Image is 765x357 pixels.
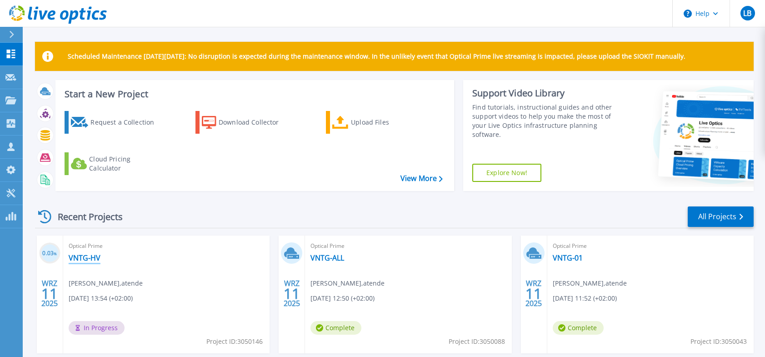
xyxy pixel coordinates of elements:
[310,253,344,262] a: VNTG-ALL
[54,251,57,256] span: %
[65,89,442,99] h3: Start a New Project
[69,293,133,303] span: [DATE] 13:54 (+02:00)
[310,278,385,288] span: [PERSON_NAME] , atende
[690,337,747,347] span: Project ID: 3050043
[219,113,291,131] div: Download Collector
[553,321,604,335] span: Complete
[553,278,627,288] span: [PERSON_NAME] , atende
[310,321,361,335] span: Complete
[69,278,143,288] span: [PERSON_NAME] , atende
[553,253,583,262] a: VNTG-01
[351,113,424,131] div: Upload Files
[472,164,541,182] a: Explore Now!
[472,103,619,139] div: Find tutorials, instructional guides and other support videos to help you make the most of your L...
[284,290,300,297] span: 11
[472,87,619,99] div: Support Video Library
[326,111,427,134] a: Upload Files
[195,111,297,134] a: Download Collector
[688,206,754,227] a: All Projects
[69,241,264,251] span: Optical Prime
[525,277,542,310] div: WRZ 2025
[400,174,443,183] a: View More
[35,206,135,228] div: Recent Projects
[206,337,263,347] span: Project ID: 3050146
[39,248,60,259] h3: 0.03
[283,277,300,310] div: WRZ 2025
[65,111,166,134] a: Request a Collection
[65,152,166,175] a: Cloud Pricing Calculator
[310,241,506,251] span: Optical Prime
[41,277,58,310] div: WRZ 2025
[41,290,58,297] span: 11
[68,53,685,60] p: Scheduled Maintenance [DATE][DATE]: No disruption is expected during the maintenance window. In t...
[743,10,751,17] span: LB
[525,290,542,297] span: 11
[449,337,505,347] span: Project ID: 3050088
[553,293,617,303] span: [DATE] 11:52 (+02:00)
[69,253,100,262] a: VNTG-HV
[90,113,163,131] div: Request a Collection
[310,293,375,303] span: [DATE] 12:50 (+02:00)
[553,241,748,251] span: Optical Prime
[69,321,125,335] span: In Progress
[89,155,162,173] div: Cloud Pricing Calculator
